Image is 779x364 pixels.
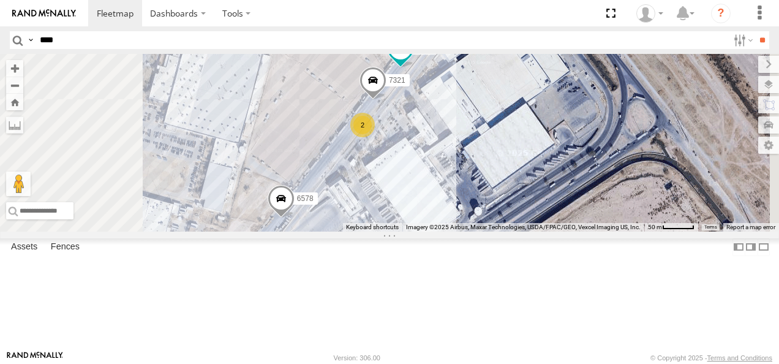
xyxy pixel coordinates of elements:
label: Fences [45,238,86,256]
label: Measure [6,116,23,134]
label: Hide Summary Table [758,238,770,256]
span: 50 m [648,224,662,230]
a: Report a map error [726,224,775,230]
label: Search Query [26,31,36,49]
span: 6578 [297,195,314,203]
i: ? [711,4,731,23]
label: Dock Summary Table to the Right [745,238,757,256]
button: Drag Pegman onto the map to open Street View [6,172,31,196]
span: Imagery ©2025 Airbus, Maxar Technologies, USDA/FPAC/GEO, Vexcel Imaging US, Inc. [406,224,641,230]
a: Terms and Conditions [707,354,772,362]
button: Zoom Home [6,94,23,110]
a: Terms (opens in new tab) [704,225,717,230]
div: 2 [350,113,375,137]
button: Zoom out [6,77,23,94]
label: Search Filter Options [729,31,755,49]
label: Dock Summary Table to the Left [732,238,745,256]
button: Map Scale: 50 m per 49 pixels [644,223,698,232]
span: 7321 [389,76,405,85]
div: Version: 306.00 [334,354,380,362]
button: Keyboard shortcuts [346,223,399,232]
div: © Copyright 2025 - [650,354,772,362]
div: Omar Miranda [632,4,668,23]
label: Assets [5,238,43,256]
button: Zoom in [6,60,23,77]
a: Visit our Website [7,352,63,364]
img: rand-logo.svg [12,9,76,18]
label: Map Settings [758,137,779,154]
